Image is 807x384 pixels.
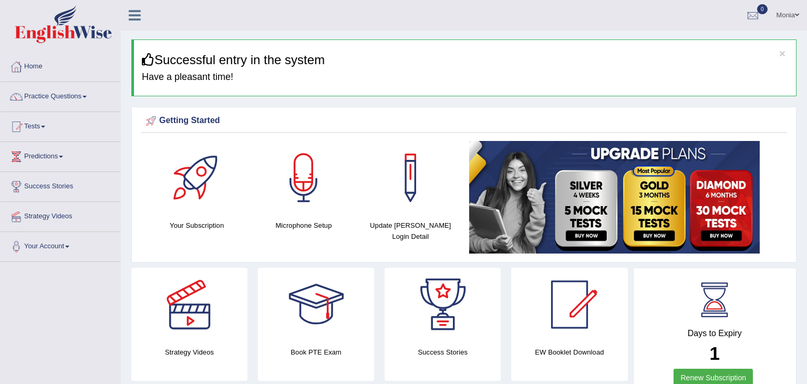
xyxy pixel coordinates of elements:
[1,82,120,108] a: Practice Questions
[469,141,760,254] img: small5.jpg
[1,142,120,168] a: Predictions
[757,4,768,14] span: 0
[645,329,785,338] h4: Days to Expiry
[1,232,120,258] a: Your Account
[143,113,784,129] div: Getting Started
[1,52,120,78] a: Home
[511,347,627,358] h4: EW Booklet Download
[142,53,788,67] h3: Successful entry in the system
[149,220,245,231] h4: Your Subscription
[255,220,351,231] h4: Microphone Setup
[1,172,120,198] a: Success Stories
[142,72,788,83] h4: Have a pleasant time!
[779,48,785,59] button: ×
[1,202,120,228] a: Strategy Videos
[385,347,501,358] h4: Success Stories
[258,347,374,358] h4: Book PTE Exam
[1,112,120,138] a: Tests
[710,343,720,363] b: 1
[131,347,247,358] h4: Strategy Videos
[363,220,459,242] h4: Update [PERSON_NAME] Login Detail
